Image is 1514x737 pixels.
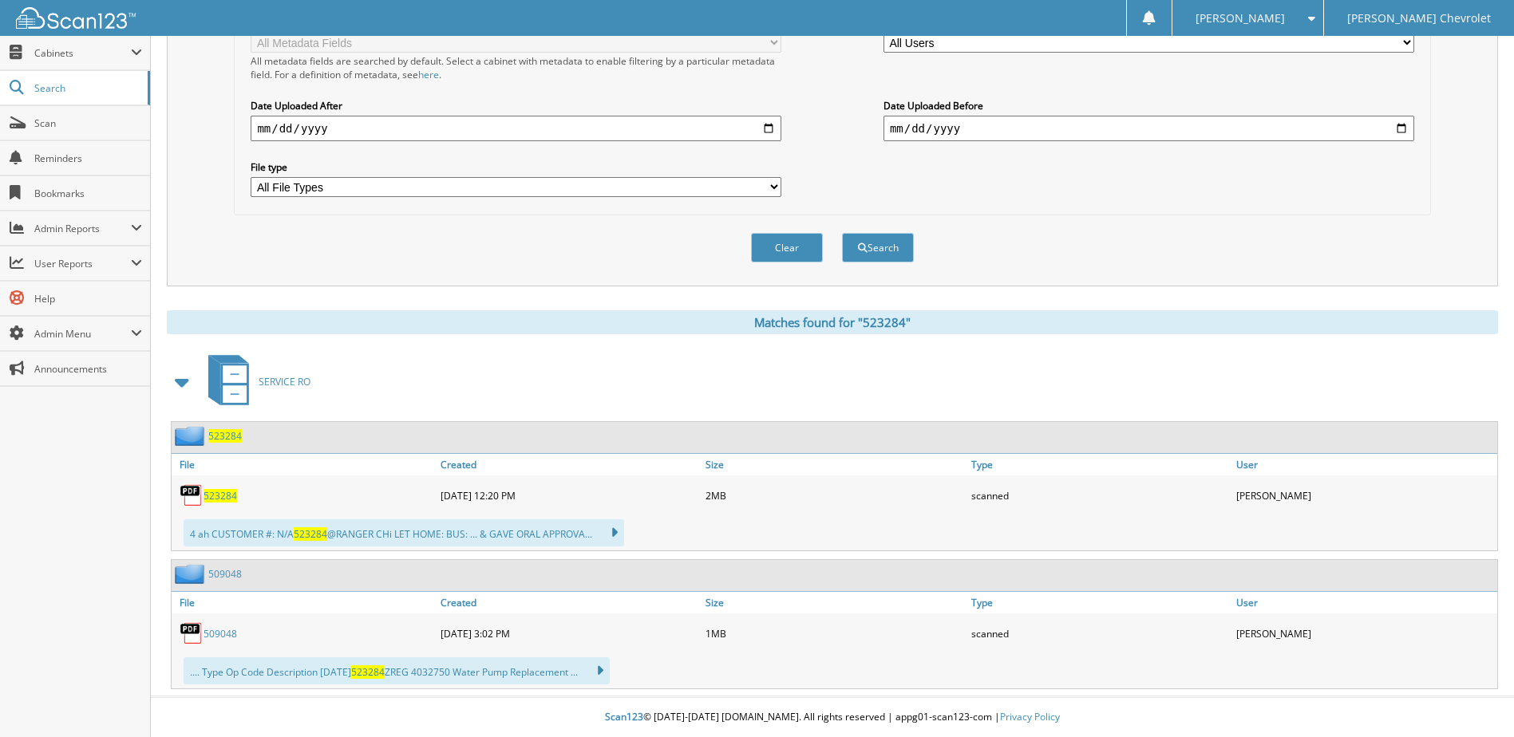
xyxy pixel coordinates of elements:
iframe: Chat Widget [1434,660,1514,737]
a: 509048 [208,567,242,581]
a: File [172,454,437,475]
span: [PERSON_NAME] [1196,14,1285,23]
input: start [251,116,781,141]
div: 2MB [702,479,967,511]
label: Date Uploaded Before [883,99,1414,112]
img: folder2.png [175,426,208,446]
a: Created [437,592,702,613]
div: [PERSON_NAME] [1232,617,1497,649]
div: 4 ah CUSTOMER #: N/A @RANGER CHi LET HOME: BUS: ... & GAVE ORAL APPROVA... [184,519,624,546]
span: Cabinets [34,46,131,60]
a: 523284 [208,429,242,443]
a: User [1232,454,1497,475]
span: [PERSON_NAME] Chevrolet [1347,14,1491,23]
span: Help [34,292,142,305]
a: User [1232,592,1497,613]
span: Search [34,81,140,95]
span: Admin Menu [34,327,131,341]
a: Type [967,454,1232,475]
span: Scan123 [605,710,643,723]
a: 509048 [204,627,237,640]
span: 523284 [294,527,327,541]
label: File type [251,160,781,174]
button: Search [842,233,914,262]
span: 523284 [351,665,385,679]
div: Matches found for "523284" [167,310,1498,334]
span: Reminders [34,152,142,165]
a: File [172,592,437,613]
img: scan123-logo-white.svg [16,7,136,29]
div: scanned [967,617,1232,649]
span: User Reports [34,257,131,270]
a: here [418,68,439,81]
div: All metadata fields are searched by default. Select a cabinet with metadata to enable filtering b... [251,54,781,81]
a: SERVICE RO [199,350,310,413]
div: [DATE] 3:02 PM [437,617,702,649]
a: Size [702,454,967,475]
a: 523284 [204,489,237,503]
div: © [DATE]-[DATE] [DOMAIN_NAME]. All rights reserved | appg01-scan123-com | [151,698,1514,737]
div: scanned [967,479,1232,511]
a: Privacy Policy [1000,710,1060,723]
img: PDF.png [180,483,204,507]
a: Size [702,592,967,613]
a: Created [437,454,702,475]
span: Bookmarks [34,187,142,200]
div: [DATE] 12:20 PM [437,479,702,511]
span: SERVICE RO [259,375,310,388]
div: [PERSON_NAME] [1232,479,1497,511]
a: Type [967,592,1232,613]
label: Date Uploaded After [251,99,781,112]
input: end [883,116,1414,141]
img: PDF.png [180,621,204,645]
div: .... Type Op Code Description [DATE] ZREG 4032750 Water Pump Replacement ... [184,657,610,684]
span: Admin Reports [34,222,131,235]
span: Scan [34,116,142,130]
img: folder2.png [175,564,208,584]
button: Clear [751,233,823,262]
span: Announcements [34,362,142,376]
div: 1MB [702,617,967,649]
